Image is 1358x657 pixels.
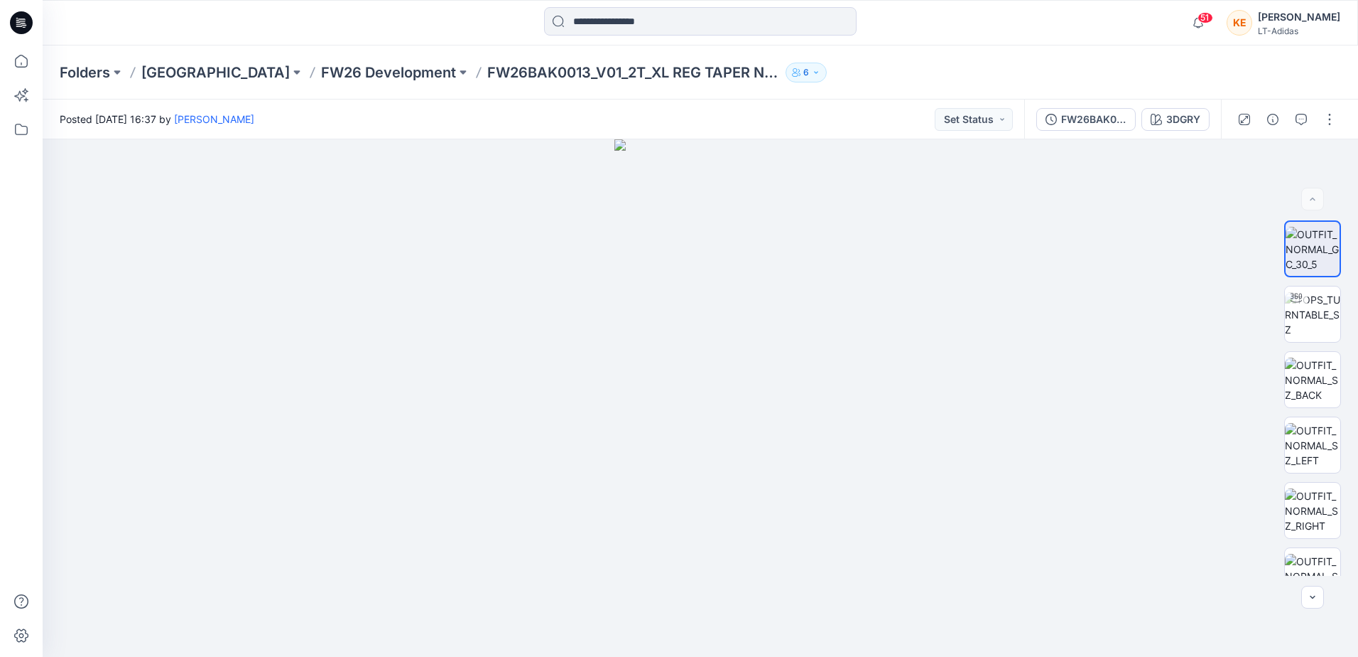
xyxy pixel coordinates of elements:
[1286,227,1340,272] img: OUTFIT_NORMAL_GC_30_5
[1285,358,1340,402] img: OUTFIT_NORMAL_SZ_BACK
[1285,292,1340,337] img: TOPS_TURNTABLE_SZ
[1197,12,1213,23] span: 51
[614,139,787,657] img: eyJhbGciOiJIUzI1NiIsImtpZCI6IjAiLCJzbHQiOiJzZXMiLCJ0eXAiOiJKV1QifQ.eyJkYXRhIjp7InR5cGUiOiJzdG9yYW...
[1141,108,1210,131] button: 3DGRY
[1261,108,1284,131] button: Details
[1061,112,1126,127] div: FW26BAK0013_V01_2T_XL REG TAPER NO SS ELASTIC CUFF JOGGER NOT APPVD
[1285,554,1340,599] img: OUTFIT_NORMAL_SZ_FRONT
[803,65,809,80] p: 6
[1036,108,1136,131] button: FW26BAK0013_V01_2T_XL REG TAPER NO SS ELASTIC CUFF JOGGER NOT APPVD
[786,63,827,82] button: 6
[1285,423,1340,468] img: OUTFIT_NORMAL_SZ_LEFT
[1285,488,1340,533] img: OUTFIT_NORMAL_SZ_RIGHT
[60,63,110,82] a: Folders
[1258,26,1340,36] div: LT-Adidas
[321,63,456,82] a: FW26 Development
[174,113,254,125] a: [PERSON_NAME]
[1258,9,1340,26] div: [PERSON_NAME]
[1166,112,1200,127] div: 3DGRY
[487,63,780,82] p: FW26BAK0013_V01_2T_XL REG TAPER NO SS ELASTIC CUFF JOGGER NOT APPVD
[1227,10,1252,36] div: KE
[141,63,290,82] a: [GEOGRAPHIC_DATA]
[60,112,254,127] span: Posted [DATE] 16:37 by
